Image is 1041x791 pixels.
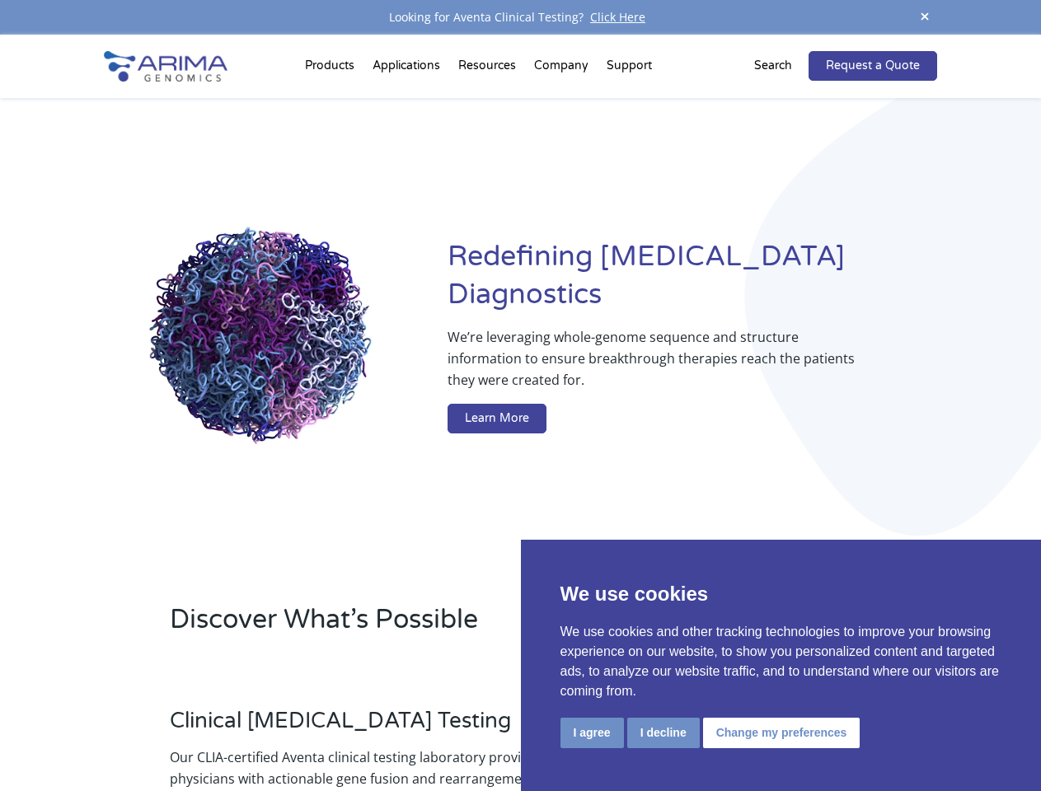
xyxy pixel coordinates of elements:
a: Request a Quote [809,51,937,81]
p: We use cookies [560,579,1002,609]
a: Click Here [584,9,652,25]
a: Learn More [448,404,546,433]
h2: Discover What’s Possible [170,601,717,651]
h3: Clinical [MEDICAL_DATA] Testing [170,708,585,747]
p: Search [754,55,792,77]
h1: Redefining [MEDICAL_DATA] Diagnostics [448,238,937,326]
button: I agree [560,718,624,748]
p: We’re leveraging whole-genome sequence and structure information to ensure breakthrough therapies... [448,326,871,404]
button: Change my preferences [703,718,860,748]
p: We use cookies and other tracking technologies to improve your browsing experience on our website... [560,622,1002,701]
img: Arima-Genomics-logo [104,51,227,82]
button: I decline [627,718,700,748]
div: Looking for Aventa Clinical Testing? [104,7,936,28]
